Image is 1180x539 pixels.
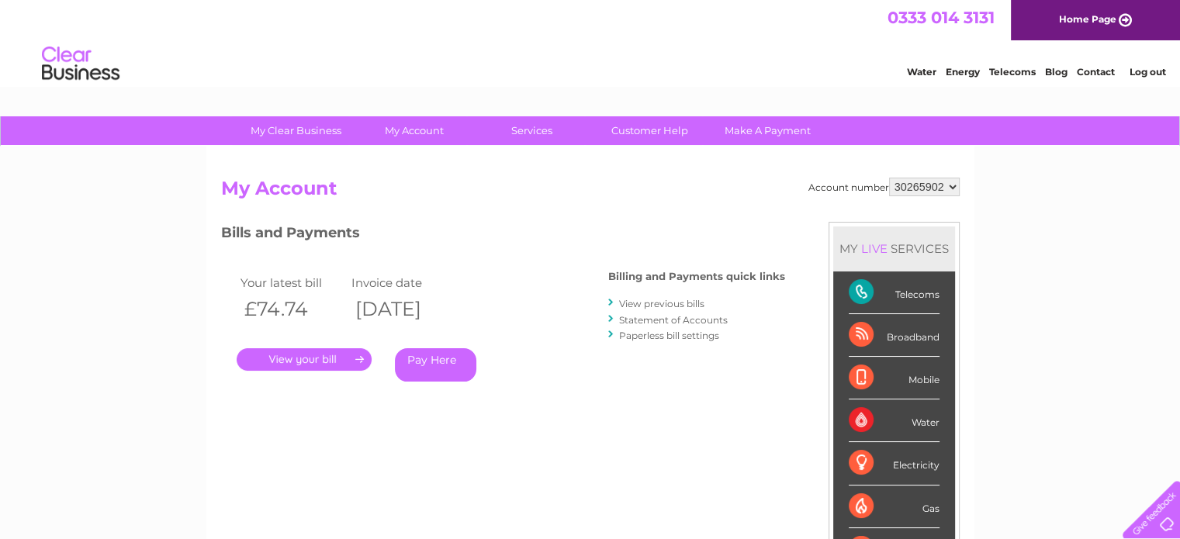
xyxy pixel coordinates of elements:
th: [DATE] [348,293,459,325]
div: Gas [849,485,940,528]
div: Electricity [849,442,940,485]
div: Clear Business is a trading name of Verastar Limited (registered in [GEOGRAPHIC_DATA] No. 3667643... [224,9,957,75]
a: Customer Help [586,116,714,145]
div: Water [849,399,940,442]
a: Services [468,116,596,145]
th: £74.74 [237,293,348,325]
a: . [237,348,372,371]
a: Make A Payment [704,116,832,145]
div: LIVE [858,241,891,256]
h3: Bills and Payments [221,222,785,249]
h4: Billing and Payments quick links [608,271,785,282]
a: Paperless bill settings [619,330,719,341]
a: Energy [946,66,980,78]
div: Mobile [849,357,940,399]
a: Log out [1129,66,1165,78]
div: Broadband [849,314,940,357]
h2: My Account [221,178,960,207]
a: Statement of Accounts [619,314,728,326]
td: Invoice date [348,272,459,293]
a: My Account [350,116,478,145]
a: View previous bills [619,298,704,309]
a: My Clear Business [232,116,360,145]
div: Account number [808,178,960,196]
a: Telecoms [989,66,1036,78]
a: Water [907,66,936,78]
a: Contact [1077,66,1115,78]
td: Your latest bill [237,272,348,293]
img: logo.png [41,40,120,88]
a: Blog [1045,66,1068,78]
a: Pay Here [395,348,476,382]
div: Telecoms [849,271,940,314]
div: MY SERVICES [833,226,955,271]
a: 0333 014 3131 [888,8,995,27]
